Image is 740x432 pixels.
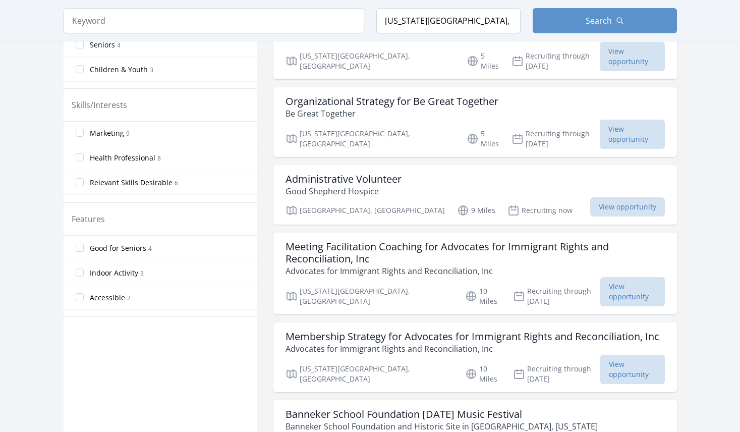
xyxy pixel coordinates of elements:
[286,107,498,120] p: Be Great Together
[600,277,664,306] span: View opportunity
[273,87,677,157] a: Organizational Strategy for Be Great Together Be Great Together [US_STATE][GEOGRAPHIC_DATA], [GEO...
[90,268,138,278] span: Indoor Activity
[90,40,115,50] span: Seniors
[286,185,402,197] p: Good Shepherd Hospice
[273,10,677,79] a: Management for Be Great Together Be Great Together [US_STATE][GEOGRAPHIC_DATA], [GEOGRAPHIC_DATA]...
[376,8,521,33] input: Location
[286,204,445,217] p: [GEOGRAPHIC_DATA], [GEOGRAPHIC_DATA]
[286,95,498,107] h3: Organizational Strategy for Be Great Together
[76,129,84,137] input: Marketing 9
[286,331,659,343] h3: Membership Strategy for Advocates for Immigrant Rights and Reconciliation, Inc
[467,129,499,149] p: 5 Miles
[286,129,454,149] p: [US_STATE][GEOGRAPHIC_DATA], [GEOGRAPHIC_DATA]
[76,40,84,48] input: Seniors 4
[286,241,665,265] h3: Meeting Facilitation Coaching for Advocates for Immigrant Rights and Reconciliation, Inc
[157,154,161,163] span: 8
[90,293,125,303] span: Accessible
[126,129,130,138] span: 9
[127,294,131,302] span: 2
[76,293,84,301] input: Accessible 2
[286,265,665,277] p: Advocates for Immigrant Rights and Reconciliation, Inc
[600,355,664,384] span: View opportunity
[286,51,454,71] p: [US_STATE][GEOGRAPHIC_DATA], [GEOGRAPHIC_DATA]
[457,204,495,217] p: 9 Miles
[467,51,499,71] p: 5 Miles
[600,42,664,71] span: View opportunity
[76,65,84,73] input: Children & Youth 3
[148,244,152,253] span: 4
[76,244,84,252] input: Good for Seniors 4
[175,179,178,187] span: 6
[286,286,453,306] p: [US_STATE][GEOGRAPHIC_DATA], [GEOGRAPHIC_DATA]
[117,41,121,49] span: 4
[90,128,124,138] span: Marketing
[586,15,612,27] span: Search
[273,233,677,314] a: Meeting Facilitation Coaching for Advocates for Immigrant Rights and Reconciliation, Inc Advocate...
[150,66,153,74] span: 3
[72,99,127,111] legend: Skills/Interests
[90,243,146,253] span: Good for Seniors
[72,213,105,225] legend: Features
[90,153,155,163] span: Health Professional
[286,343,659,355] p: Advocates for Immigrant Rights and Reconciliation, Inc
[511,51,600,71] p: Recruiting through [DATE]
[90,178,173,188] span: Relevant Skills Desirable
[76,153,84,161] input: Health Professional 8
[513,286,600,306] p: Recruiting through [DATE]
[273,165,677,225] a: Administrative Volunteer Good Shepherd Hospice [GEOGRAPHIC_DATA], [GEOGRAPHIC_DATA] 9 Miles Recru...
[90,65,148,75] span: Children & Youth
[64,8,364,33] input: Keyword
[465,286,501,306] p: 10 Miles
[600,120,664,149] span: View opportunity
[286,173,402,185] h3: Administrative Volunteer
[286,408,598,420] h3: Banneker School Foundation [DATE] Music Festival
[140,269,144,278] span: 3
[511,129,600,149] p: Recruiting through [DATE]
[76,268,84,277] input: Indoor Activity 3
[286,364,453,384] p: [US_STATE][GEOGRAPHIC_DATA], [GEOGRAPHIC_DATA]
[513,364,600,384] p: Recruiting through [DATE]
[273,322,677,392] a: Membership Strategy for Advocates for Immigrant Rights and Reconciliation, Inc Advocates for Immi...
[76,178,84,186] input: Relevant Skills Desirable 6
[465,364,501,384] p: 10 Miles
[590,197,665,217] span: View opportunity
[507,204,573,217] p: Recruiting now
[533,8,677,33] button: Search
